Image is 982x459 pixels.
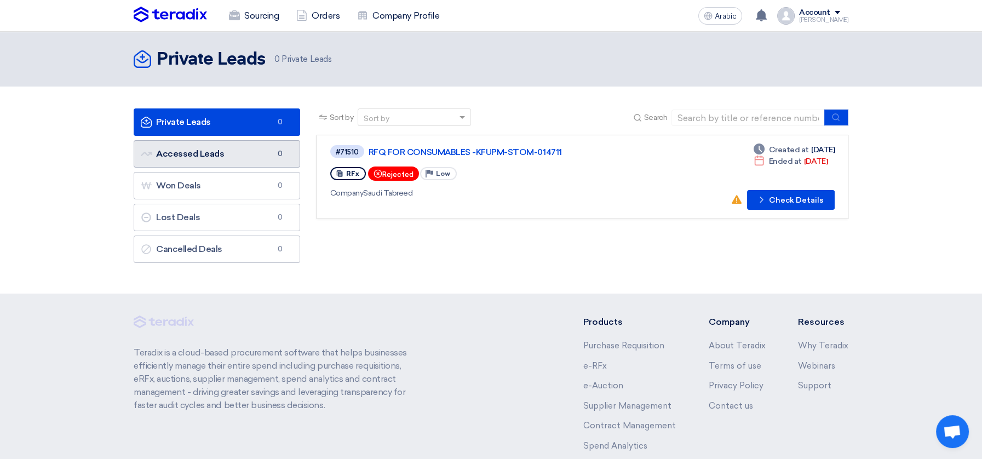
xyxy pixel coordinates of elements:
font: Private Leads [157,51,266,68]
font: 0 [277,150,282,158]
font: [DATE] [811,145,835,154]
div: Open chat [936,415,969,448]
font: Sort by [364,114,389,123]
a: Private Leads0 [134,108,300,136]
font: 0 [277,245,282,253]
font: 0 [274,54,280,64]
font: RFQ FOR CONSUMABLES -KFUPM-STOM-014711 [369,147,562,157]
font: Teradix is ​​a cloud-based procurement software that helps businesses efficiently manage their en... [134,347,407,410]
a: Spend Analytics [583,441,647,451]
font: Lost Deals [156,212,200,222]
a: Won Deals0 [134,172,300,199]
input: Search by title or reference number [671,110,825,126]
a: RFQ FOR CONSUMABLES -KFUPM-STOM-014711 [369,147,642,157]
font: Company [330,188,364,198]
a: Purchase Requisition [583,341,664,351]
a: Supplier Management [583,401,671,411]
img: profile_test.png [777,7,795,25]
img: Teradix logo [134,7,207,23]
a: Cancelled Deals0 [134,236,300,263]
font: Company Profile [372,10,439,21]
font: #71510 [336,148,359,156]
font: 0 [277,118,282,126]
font: Won Deals [156,180,201,191]
font: Check Details [769,196,823,205]
a: Contract Management [583,421,676,431]
font: 0 [277,181,282,190]
font: Account [799,8,830,17]
font: Company [708,317,749,327]
font: Orders [312,10,340,21]
font: Search [644,113,667,122]
a: e-Auction [583,381,623,391]
font: Accessed Leads [156,148,224,159]
font: Resources [798,317,845,327]
font: Saudi Tabreed [363,188,412,198]
font: Products [583,317,623,327]
a: Lost Deals0 [134,204,300,231]
font: RFx [346,170,359,177]
a: Why Teradix [798,341,848,351]
button: Check Details [747,190,835,210]
font: Sort by [330,113,354,122]
font: Created at [769,145,809,154]
a: Contact us [708,401,753,411]
a: About Teradix [708,341,765,351]
font: Low [436,170,450,177]
font: Rejected [382,170,414,179]
font: Cancelled Deals [156,244,222,254]
font: Ended at [769,157,802,166]
a: Support [798,381,831,391]
a: Sourcing [220,4,288,28]
font: 0 [277,213,282,221]
a: e-RFx [583,361,607,371]
font: Sourcing [244,10,279,21]
a: Privacy Policy [708,381,763,391]
a: Terms of use [708,361,761,371]
font: Private Leads [156,117,211,127]
font: Arabic [715,12,737,21]
font: [PERSON_NAME] [799,16,848,24]
font: [DATE] [804,157,828,166]
a: Orders [288,4,348,28]
a: Accessed Leads0 [134,140,300,168]
button: Arabic [698,7,742,25]
a: Webinars [798,361,835,371]
font: Private Leads [282,54,331,64]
